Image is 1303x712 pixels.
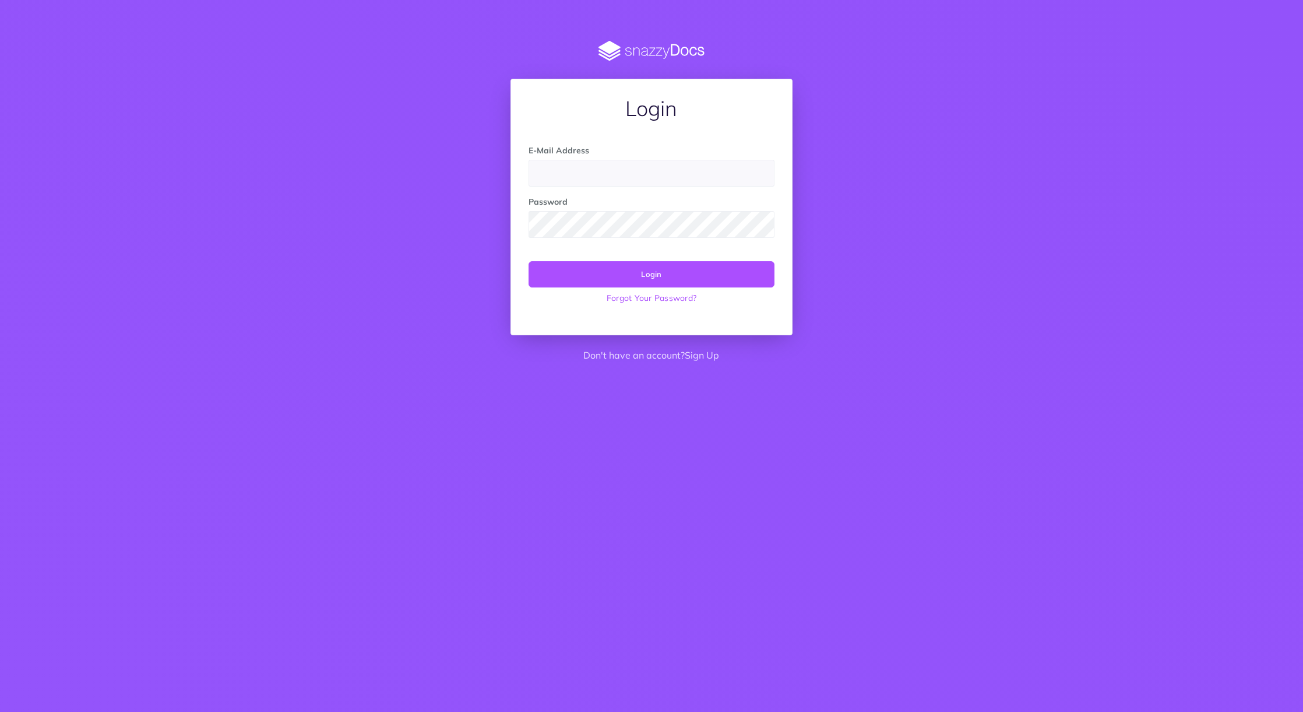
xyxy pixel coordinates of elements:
[685,349,719,361] a: Sign Up
[529,97,774,120] h1: Login
[529,195,568,208] label: Password
[529,261,774,287] button: Login
[529,144,589,157] label: E-Mail Address
[510,348,792,363] p: Don't have an account?
[510,41,792,61] img: SnazzyDocs Logo
[529,287,774,308] a: Forgot Your Password?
